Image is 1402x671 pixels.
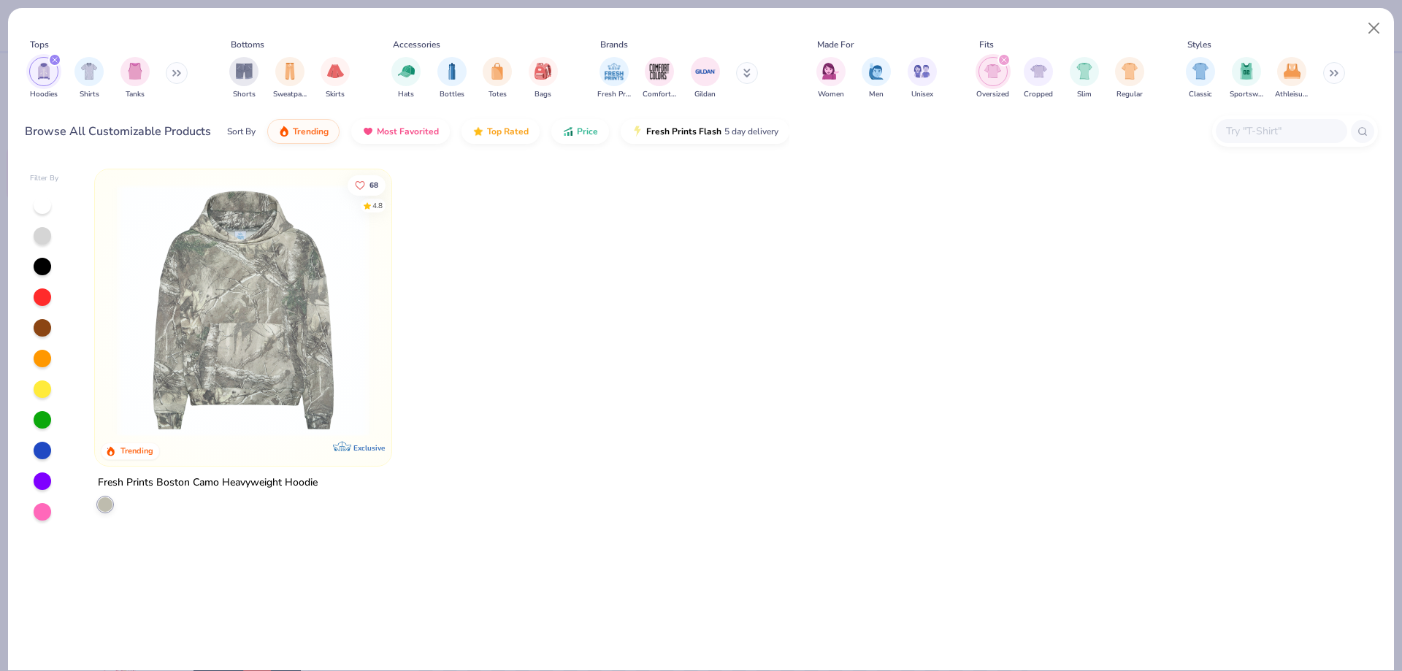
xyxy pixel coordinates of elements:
button: filter button [483,57,512,100]
button: Top Rated [461,119,540,144]
button: Like [348,175,386,195]
img: Classic Image [1192,63,1209,80]
button: Close [1360,15,1388,42]
button: filter button [321,57,350,100]
button: Most Favorited [351,119,450,144]
button: filter button [862,57,891,100]
button: filter button [120,57,150,100]
span: Bags [535,89,551,100]
span: Slim [1077,89,1092,100]
button: filter button [643,57,676,100]
button: Price [551,119,609,144]
span: Gildan [694,89,716,100]
div: filter for Skirts [321,57,350,100]
span: Women [818,89,844,100]
div: filter for Oversized [976,57,1009,100]
div: filter for Bottles [437,57,467,100]
img: Totes Image [489,63,505,80]
img: Shirts Image [81,63,98,80]
div: filter for Tanks [120,57,150,100]
span: Athleisure [1275,89,1309,100]
div: filter for Shirts [74,57,104,100]
button: filter button [597,57,631,100]
span: Skirts [326,89,345,100]
div: filter for Shorts [229,57,258,100]
div: filter for Sportswear [1230,57,1263,100]
div: filter for Hoodies [29,57,58,100]
button: Fresh Prints Flash5 day delivery [621,119,789,144]
img: Cropped Image [1030,63,1047,80]
span: Most Favorited [377,126,439,137]
div: filter for Fresh Prints [597,57,631,100]
img: Shorts Image [236,63,253,80]
img: Sportswear Image [1238,63,1254,80]
span: Fresh Prints Flash [646,126,721,137]
div: Brands [600,38,628,51]
div: 4.8 [373,200,383,211]
img: Unisex Image [913,63,930,80]
button: filter button [229,57,258,100]
button: filter button [437,57,467,100]
div: Tops [30,38,49,51]
button: filter button [1275,57,1309,100]
img: Comfort Colors Image [648,61,670,83]
div: filter for Classic [1186,57,1215,100]
div: filter for Comfort Colors [643,57,676,100]
span: 5 day delivery [724,123,778,140]
img: TopRated.gif [472,126,484,137]
img: Tanks Image [127,63,143,80]
div: filter for Sweatpants [273,57,307,100]
div: filter for Regular [1115,57,1144,100]
span: Price [577,126,598,137]
div: filter for Hats [391,57,421,100]
img: trending.gif [278,126,290,137]
span: Shorts [233,89,256,100]
div: filter for Cropped [1024,57,1053,100]
img: Oversized Image [984,63,1001,80]
img: Hats Image [398,63,415,80]
div: Sort By [227,125,256,138]
img: flash.gif [632,126,643,137]
button: filter button [691,57,720,100]
span: Bottles [440,89,464,100]
div: filter for Gildan [691,57,720,100]
img: Hoodies Image [36,63,52,80]
img: Athleisure Image [1284,63,1301,80]
button: filter button [29,57,58,100]
img: Skirts Image [327,63,344,80]
div: filter for Bags [529,57,558,100]
span: Trending [293,126,329,137]
div: filter for Women [816,57,846,100]
img: Women Image [822,63,839,80]
span: Cropped [1024,89,1053,100]
img: Slim Image [1076,63,1092,80]
span: Men [869,89,884,100]
button: Trending [267,119,340,144]
button: filter button [976,57,1009,100]
span: Regular [1116,89,1143,100]
div: Filter By [30,173,59,184]
img: 28bc0d45-805b-48d6-b7de-c789025e6b70 [110,184,377,437]
img: Gildan Image [694,61,716,83]
button: filter button [1186,57,1215,100]
div: Bottoms [231,38,264,51]
div: filter for Men [862,57,891,100]
span: Top Rated [487,126,529,137]
img: Fresh Prints Image [603,61,625,83]
span: Oversized [976,89,1009,100]
img: Sweatpants Image [282,63,298,80]
img: Bottles Image [444,63,460,80]
button: filter button [1230,57,1263,100]
span: 68 [370,181,379,188]
img: Regular Image [1122,63,1138,80]
img: most_fav.gif [362,126,374,137]
div: Fresh Prints Boston Camo Heavyweight Hoodie [98,474,318,492]
button: filter button [74,57,104,100]
button: filter button [816,57,846,100]
span: Totes [489,89,507,100]
img: Men Image [868,63,884,80]
div: filter for Totes [483,57,512,100]
span: Hoodies [30,89,58,100]
img: Bags Image [535,63,551,80]
span: Hats [398,89,414,100]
